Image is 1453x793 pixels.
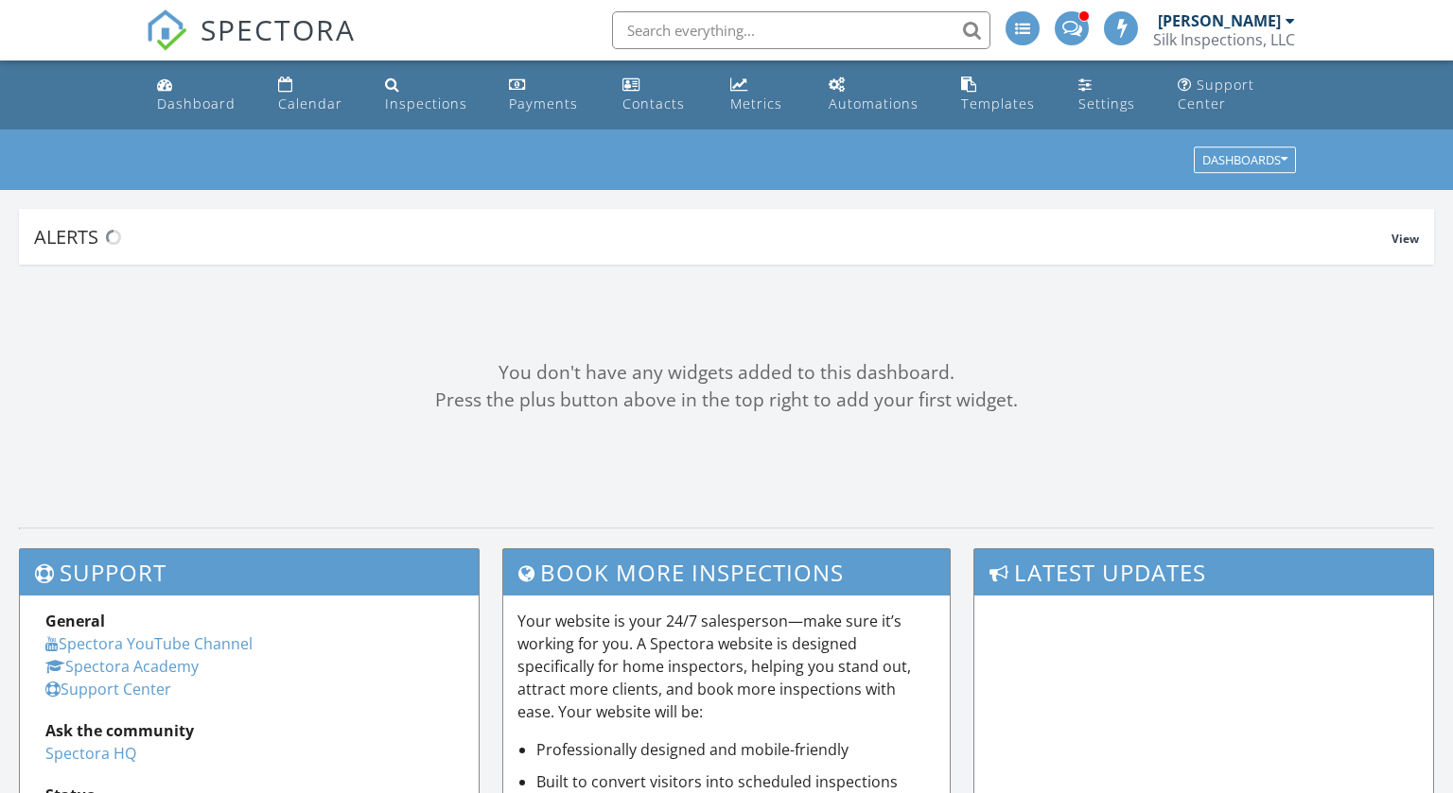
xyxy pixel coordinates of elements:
[1158,11,1281,30] div: [PERSON_NAME]
[536,770,937,793] li: Built to convert visitors into scheduled inspections
[149,68,255,122] a: Dashboard
[723,68,806,122] a: Metrics
[19,387,1434,414] div: Press the plus button above in the top right to add your first widget.
[503,549,951,595] h3: Book More Inspections
[201,9,356,49] span: SPECTORA
[1392,231,1419,247] span: View
[45,656,199,677] a: Spectora Academy
[509,95,578,112] div: Payments
[45,679,171,699] a: Support Center
[1078,95,1135,112] div: Settings
[501,68,600,122] a: Payments
[157,95,236,112] div: Dashboard
[612,11,990,49] input: Search everything...
[146,26,356,65] a: SPECTORA
[1178,76,1254,112] div: Support Center
[821,68,938,122] a: Automations (Advanced)
[974,549,1433,595] h3: Latest Updates
[1071,68,1155,122] a: Settings
[45,633,253,654] a: Spectora YouTube Channel
[271,68,362,122] a: Calendar
[1153,30,1295,49] div: Silk Inspections, LLC
[146,9,187,51] img: The Best Home Inspection Software - Spectora
[45,719,453,742] div: Ask the community
[19,359,1434,387] div: You don't have any widgets added to this dashboard.
[377,68,486,122] a: Inspections
[1170,68,1304,122] a: Support Center
[536,738,937,761] li: Professionally designed and mobile-friendly
[954,68,1056,122] a: Templates
[1194,147,1296,174] button: Dashboards
[622,95,685,112] div: Contacts
[961,95,1035,112] div: Templates
[517,610,937,723] p: Your website is your 24/7 salesperson—make sure it’s working for you. A Spectora website is desig...
[45,743,136,764] a: Spectora HQ
[45,611,105,631] strong: General
[730,95,782,112] div: Metrics
[20,549,479,595] h3: Support
[615,68,708,122] a: Contacts
[829,95,919,112] div: Automations
[1202,154,1287,167] div: Dashboards
[34,224,1392,250] div: Alerts
[385,95,467,112] div: Inspections
[278,95,342,112] div: Calendar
